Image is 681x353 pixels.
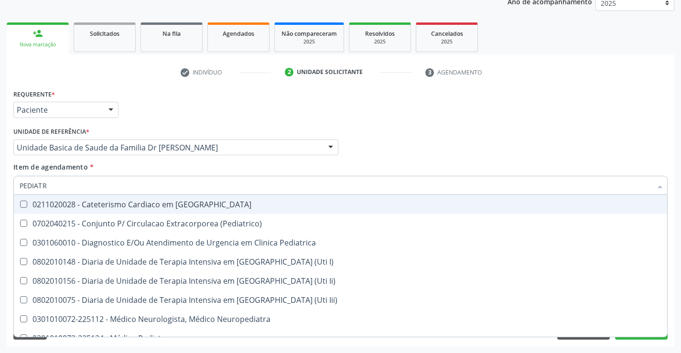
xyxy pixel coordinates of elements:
[285,68,293,76] div: 2
[13,162,88,171] span: Item de agendamento
[13,125,89,139] label: Unidade de referência
[13,41,62,48] div: Nova marcação
[20,334,661,342] div: 0301010072-225124 - Médico Pediatra
[20,296,661,304] div: 0802010075 - Diaria de Unidade de Terapia Intensiva em [GEOGRAPHIC_DATA] (Uti Iii)
[281,38,337,45] div: 2025
[32,28,43,39] div: person_add
[20,176,652,195] input: Buscar por procedimentos
[223,30,254,38] span: Agendados
[17,143,319,152] span: Unidade Basica de Saude da Familia Dr [PERSON_NAME]
[423,38,471,45] div: 2025
[90,30,119,38] span: Solicitados
[13,87,55,102] label: Requerente
[20,258,661,266] div: 0802010148 - Diaria de Unidade de Terapia Intensiva em [GEOGRAPHIC_DATA] (Uti I)
[20,277,661,285] div: 0802010156 - Diaria de Unidade de Terapia Intensiva em [GEOGRAPHIC_DATA] (Uti Ii)
[17,105,99,115] span: Paciente
[281,30,337,38] span: Não compareceram
[356,38,404,45] div: 2025
[20,239,661,246] div: 0301060010 - Diagnostico E/Ou Atendimento de Urgencia em Clinica Pediatrica
[162,30,181,38] span: Na fila
[20,315,661,323] div: 0301010072-225112 - Médico Neurologista, Médico Neuropediatra
[20,220,661,227] div: 0702040215 - Conjunto P/ Circulacao Extracorporea (Pediatrico)
[20,201,661,208] div: 0211020028 - Cateterismo Cardiaco em [GEOGRAPHIC_DATA]
[297,68,363,76] div: Unidade solicitante
[431,30,463,38] span: Cancelados
[365,30,395,38] span: Resolvidos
